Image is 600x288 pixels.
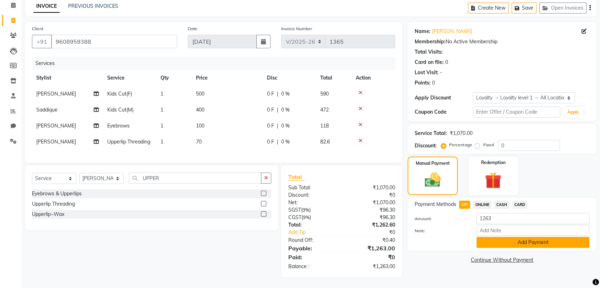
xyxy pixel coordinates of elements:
[32,70,103,86] th: Stylist
[107,107,133,113] span: Kids Cut(M)
[156,70,192,86] th: Qty
[277,138,278,146] span: |
[342,184,401,191] div: ₹1,070.00
[107,91,132,97] span: Kids Cut(F)
[36,138,76,145] span: [PERSON_NAME]
[415,94,473,102] div: Apply Discount
[432,79,435,87] div: 0
[481,159,505,166] label: Redemption
[103,70,156,86] th: Service
[480,170,506,191] img: _gift.svg
[476,213,589,224] input: Amount
[196,138,202,145] span: 70
[409,256,595,264] a: Continue Without Payment
[267,90,274,98] span: 0 F
[51,35,177,48] input: Search by Name/Mobile/Email/Code
[415,28,431,35] div: Name:
[36,123,76,129] span: [PERSON_NAME]
[33,57,400,70] div: Services
[288,214,301,221] span: CGST
[267,138,274,146] span: 0 F
[320,91,329,97] span: 590
[342,244,401,252] div: ₹1,263.00
[476,237,589,248] button: Add Payment
[440,69,442,76] div: -
[473,201,491,209] span: ONLINE
[281,138,290,146] span: 0 %
[160,91,163,97] span: 1
[160,123,163,129] span: 1
[267,106,274,114] span: 0 F
[283,221,342,229] div: Total:
[267,122,274,130] span: 0 F
[342,237,401,244] div: ₹0.40
[32,35,52,48] button: +91
[459,201,470,209] span: UPI
[342,199,401,206] div: ₹1,070.00
[160,107,163,113] span: 1
[192,70,263,86] th: Price
[494,201,509,209] span: CASH
[415,48,443,56] div: Total Visits:
[281,26,312,32] label: Invoice Number
[36,91,76,97] span: [PERSON_NAME]
[277,90,278,98] span: |
[281,106,290,114] span: 0 %
[351,70,395,86] th: Action
[283,229,351,236] a: Add Tip
[416,160,450,167] label: Manual Payment
[432,28,472,35] a: [PERSON_NAME]
[415,142,437,150] div: Discount:
[450,130,472,137] div: ₹1,070.00
[415,69,438,76] div: Last Visit:
[342,221,401,229] div: ₹1,262.60
[342,253,401,261] div: ₹0
[283,184,342,191] div: Sub Total:
[36,107,58,113] span: Saddique
[563,107,583,118] button: Apply
[342,206,401,214] div: ₹96.30
[415,201,456,208] span: Payment Methods
[283,214,342,221] div: ( )
[415,38,589,45] div: No Active Membership
[32,190,82,197] div: Eyebrows & Upperlips
[196,91,204,97] span: 500
[415,59,444,66] div: Card on file:
[263,70,316,86] th: Disc
[342,263,401,270] div: ₹1,263.00
[468,2,509,13] button: Create New
[283,244,342,252] div: Payable:
[303,214,310,220] span: 9%
[283,191,342,199] div: Discount:
[409,216,471,222] label: Amount:
[320,107,329,113] span: 472
[409,228,471,234] label: Note:
[283,263,342,270] div: Balance :
[476,225,589,236] input: Add Note
[188,26,197,32] label: Date
[107,138,150,145] span: Upperlip Threading
[283,199,342,206] div: Net:
[415,108,473,116] div: Coupon Code
[342,191,401,199] div: ₹0
[302,207,309,213] span: 9%
[342,214,401,221] div: ₹96.30
[539,2,587,13] button: Open Invoices
[473,107,560,118] input: Enter Offer / Coupon Code
[281,122,290,130] span: 0 %
[160,138,163,145] span: 1
[107,123,130,129] span: Eyebrows
[449,142,472,148] label: Percentage
[351,229,400,236] div: ₹0
[283,253,342,261] div: Paid:
[129,173,261,184] input: Search or Scan
[288,207,301,213] span: SGST
[512,2,536,13] button: Save
[420,171,445,189] img: _cash.svg
[288,173,305,181] span: Total
[196,123,204,129] span: 100
[415,79,431,87] div: Points:
[320,123,329,129] span: 118
[68,3,118,9] a: PREVIOUS INVOICES
[415,38,446,45] div: Membership:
